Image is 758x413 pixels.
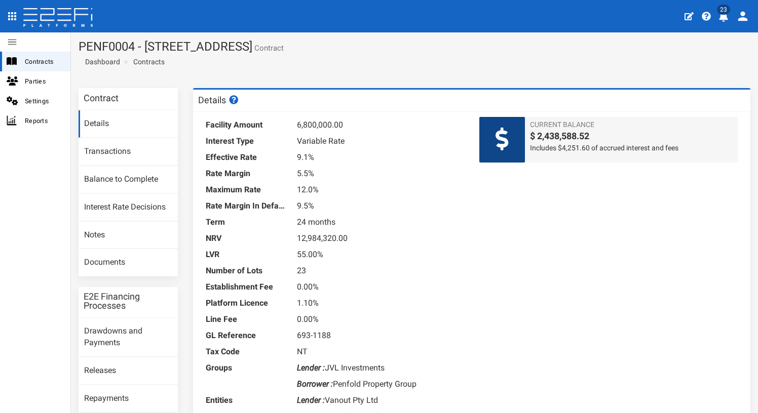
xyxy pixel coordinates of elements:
a: Interest Rate Decisions [79,194,178,221]
a: Details [79,110,178,138]
dt: Interest Type [206,133,287,149]
dd: 9.1% [297,149,464,166]
dt: Line Fee [206,311,287,327]
dd: 24 months [297,214,464,230]
i: Borrower : [297,379,333,389]
small: Contract [252,45,284,52]
dt: Groups [206,360,287,376]
span: Reports [25,115,62,127]
a: Balance to Complete [79,166,178,193]
dd: 12.0% [297,182,464,198]
dd: JVL Investments [297,360,464,376]
dd: 55.00% [297,246,464,263]
dt: Rate Margin In Default [206,198,287,214]
dd: 0.00% [297,279,464,295]
dt: Rate Margin [206,166,287,182]
a: Transactions [79,138,178,166]
span: Parties [25,75,62,87]
dt: GL Reference [206,327,287,344]
a: Contracts [133,57,165,67]
dt: Establishment Fee [206,279,287,295]
dd: 23 [297,263,464,279]
h3: Details [198,95,240,105]
i: Lender : [297,395,325,405]
i: Lender : [297,363,325,373]
dt: NRV [206,230,287,246]
h3: E2E Financing Processes [84,292,173,310]
dd: Variable Rate [297,133,464,149]
dd: 5.5% [297,166,464,182]
dt: Effective Rate [206,149,287,166]
dt: Entities [206,392,287,408]
a: Dashboard [81,57,120,67]
dd: 6,800,000.00 [297,117,464,133]
dd: 12,984,320.00 [297,230,464,246]
a: Releases [79,357,178,385]
dt: LVR [206,246,287,263]
dd: Penfold Property Group [297,376,464,392]
span: Contracts [25,56,62,67]
dd: 693-1188 [297,327,464,344]
dt: Facility Amount [206,117,287,133]
span: $ 2,438,588.52 [530,130,733,143]
span: Settings [25,95,62,107]
dd: 0.00% [297,311,464,327]
span: Dashboard [81,58,120,66]
dd: NT [297,344,464,360]
dt: Term [206,214,287,230]
dt: Tax Code [206,344,287,360]
dt: Number of Lots [206,263,287,279]
dt: Platform Licence [206,295,287,311]
span: Current Balance [530,119,733,130]
dd: Vanout Pty Ltd [297,392,464,408]
dd: 9.5% [297,198,464,214]
a: Repayments [79,385,178,412]
h3: Contract [84,94,119,103]
h1: PENF0004 - [STREET_ADDRESS] [79,40,750,53]
dt: Maximum Rate [206,182,287,198]
a: Documents [79,249,178,276]
a: Drawdowns and Payments [79,318,178,357]
span: Includes $4,251.60 of accrued interest and fees [530,143,733,153]
a: Notes [79,222,178,249]
dd: 1.10% [297,295,464,311]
